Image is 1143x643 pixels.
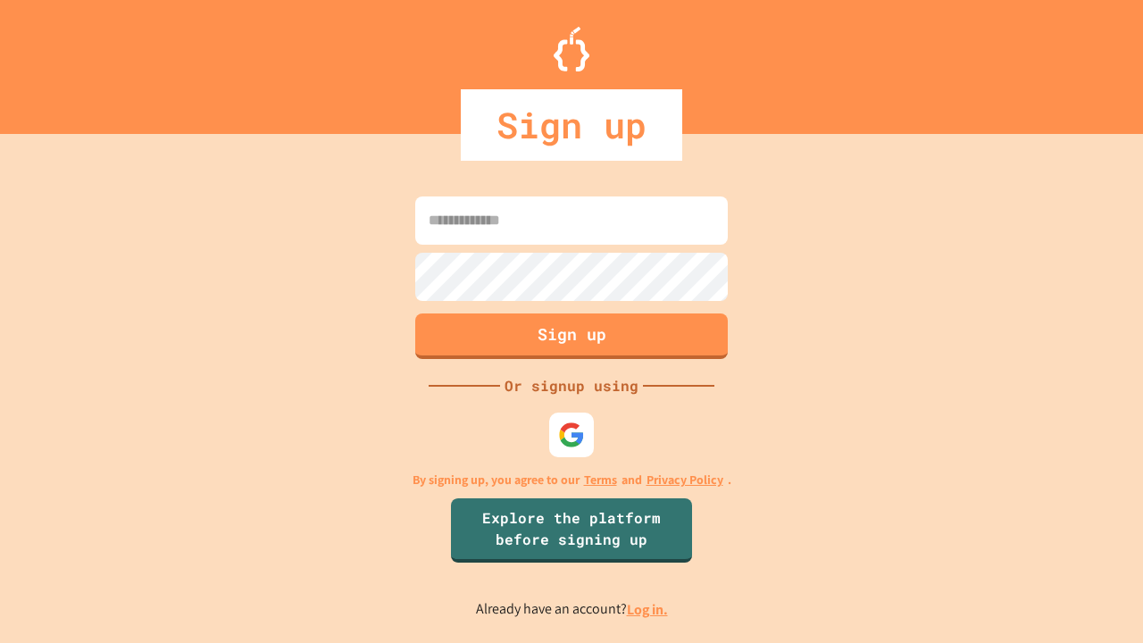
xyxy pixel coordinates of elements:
[647,471,723,489] a: Privacy Policy
[500,375,643,397] div: Or signup using
[584,471,617,489] a: Terms
[413,471,731,489] p: By signing up, you agree to our and .
[558,422,585,448] img: google-icon.svg
[627,600,668,619] a: Log in.
[415,313,728,359] button: Sign up
[476,598,668,621] p: Already have an account?
[451,498,692,563] a: Explore the platform before signing up
[461,89,682,161] div: Sign up
[554,27,589,71] img: Logo.svg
